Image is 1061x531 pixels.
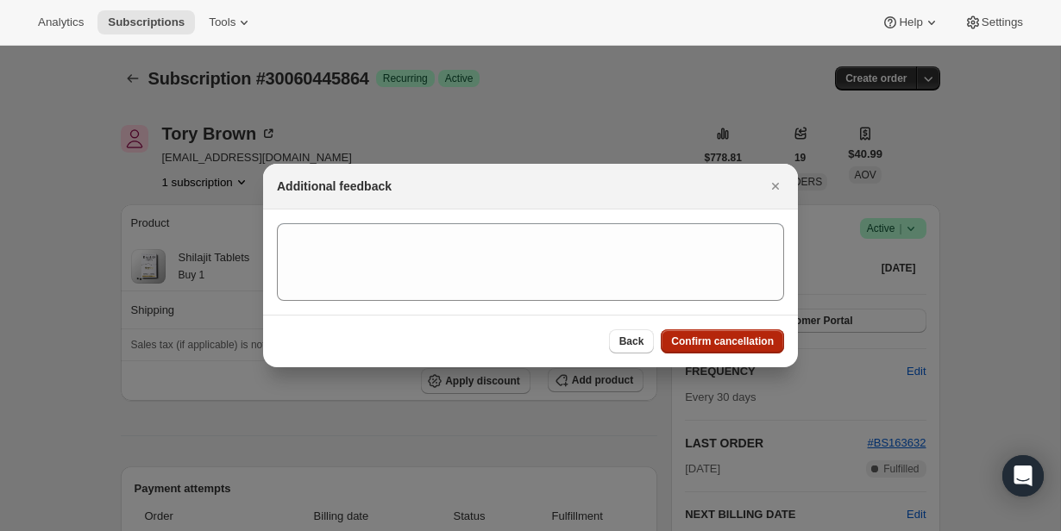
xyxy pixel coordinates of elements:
button: Tools [198,10,263,34]
button: Confirm cancellation [661,329,784,353]
span: Back [619,334,644,348]
span: Confirm cancellation [671,334,774,348]
span: Help [899,16,922,29]
span: Subscriptions [108,16,185,29]
div: Open Intercom Messenger [1002,455,1044,497]
button: Close [763,174,788,198]
span: Settings [982,16,1023,29]
span: Tools [209,16,235,29]
button: Analytics [28,10,94,34]
button: Settings [954,10,1033,34]
h2: Additional feedback [277,178,392,195]
button: Help [871,10,950,34]
span: Analytics [38,16,84,29]
button: Subscriptions [97,10,195,34]
button: Back [609,329,655,353]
